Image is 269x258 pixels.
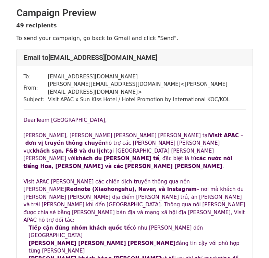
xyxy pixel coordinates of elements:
[24,117,36,123] span: Dear
[24,96,48,104] td: Subject:
[24,155,232,169] b: các nước nói tiếng Hoa, [PERSON_NAME] và các [PERSON_NAME] [PERSON_NAME]
[16,22,57,29] strong: 49 recipients
[29,240,246,255] li: đáng tin cậy với phù hợp từng [PERSON_NAME]
[24,73,48,81] td: To:
[36,117,105,123] font: Team [GEOGRAPHIC_DATA]
[16,7,253,19] h2: Campaign Preview
[75,155,159,162] b: khách du [PERSON_NAME] tế
[48,80,246,96] td: [PERSON_NAME][EMAIL_ADDRESS][DOMAIN_NAME] < [PERSON_NAME][EMAIL_ADDRESS][DOMAIN_NAME] >
[105,117,107,123] span: ,
[48,96,246,104] td: Visit APAC x Sun Kiss Hotel / Hotel Promotion by International KOC/KOL
[66,186,197,192] b: Rednote (Xiaohongshu), Naver, và Instagram
[24,53,246,62] h4: Email to [EMAIL_ADDRESS][DOMAIN_NAME]
[29,224,246,240] li: có nhu [PERSON_NAME] đến [GEOGRAPHIC_DATA]
[24,132,243,146] b: Visit APAC – đơn vị truyền thông chuyên
[29,240,176,246] b: [PERSON_NAME] [PERSON_NAME] [PERSON_NAME]
[33,148,107,154] b: khách sạn, F&B và du lịch
[29,225,130,231] b: Tiếp cận đúng nhóm khách quốc tế
[24,80,48,96] td: From:
[16,35,253,42] p: To send your campaign, go back to Gmail and click "Send".
[48,73,246,81] td: [EMAIL_ADDRESS][DOMAIN_NAME]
